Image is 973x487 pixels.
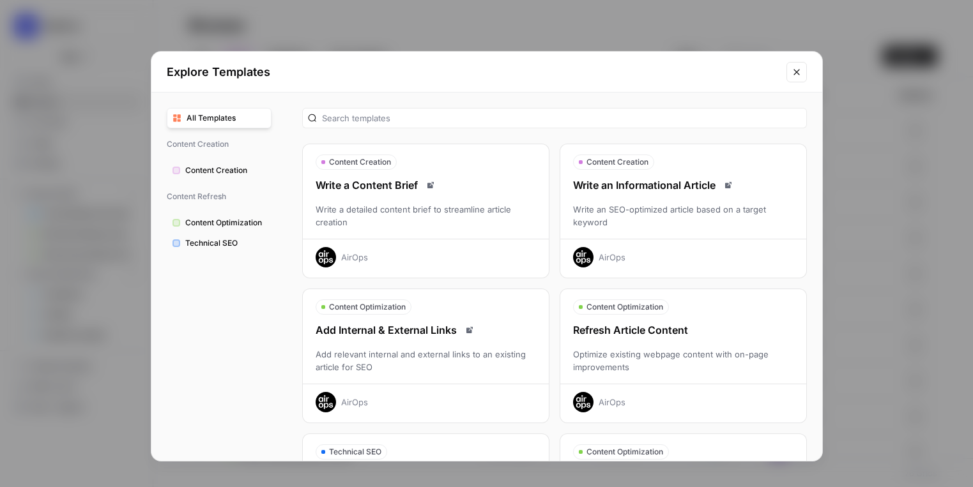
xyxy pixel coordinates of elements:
h2: Explore Templates [167,63,779,81]
div: AirOps [341,251,368,264]
div: Write a detailed content brief to streamline article creation [303,203,549,229]
span: All Templates [187,112,266,124]
div: AirOps [599,251,625,264]
button: All Templates [167,108,272,128]
a: Read docs [462,322,477,338]
a: Read docs [721,177,736,193]
button: Content CreationWrite an Informational ArticleRead docsWrite an SEO-optimized article based on a ... [560,144,807,278]
span: Technical SEO [329,446,381,458]
span: Content Creation [586,156,648,168]
span: Content Creation [185,165,266,176]
span: Content Optimization [586,301,663,313]
div: Add Internal & External Links [303,322,549,338]
div: AirOps [599,396,625,408]
button: Technical SEO [167,233,272,253]
div: Refresh Article Content [560,322,806,338]
a: Read docs [423,177,438,193]
span: Content Creation [329,156,391,168]
div: Add relevant internal and external links to an existing article for SEO [303,348,549,373]
button: Content Creation [167,160,272,181]
div: AirOps [341,396,368,408]
span: Content Refresh [167,186,272,207]
span: Content Optimization [185,217,266,229]
button: Close modal [786,62,807,82]
div: Write an Informational Article [560,177,806,193]
span: Technical SEO [185,237,266,249]
div: Write an SEO-optimized article based on a target keyword [560,203,806,229]
button: Content Optimization [167,213,272,233]
div: Write a Content Brief [303,177,549,193]
button: Content OptimizationRefresh Article ContentOptimize existing webpage content with on-page improve... [560,288,807,423]
button: Content CreationWrite a Content BriefRead docsWrite a detailed content brief to streamline articl... [302,144,549,278]
div: Optimize existing webpage content with on-page improvements [560,348,806,373]
span: Content Creation [167,133,272,155]
button: Content OptimizationAdd Internal & External LinksRead docsAdd relevant internal and external link... [302,288,549,423]
input: Search templates [322,112,801,124]
span: Content Optimization [329,301,406,313]
span: Content Optimization [586,446,663,458]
